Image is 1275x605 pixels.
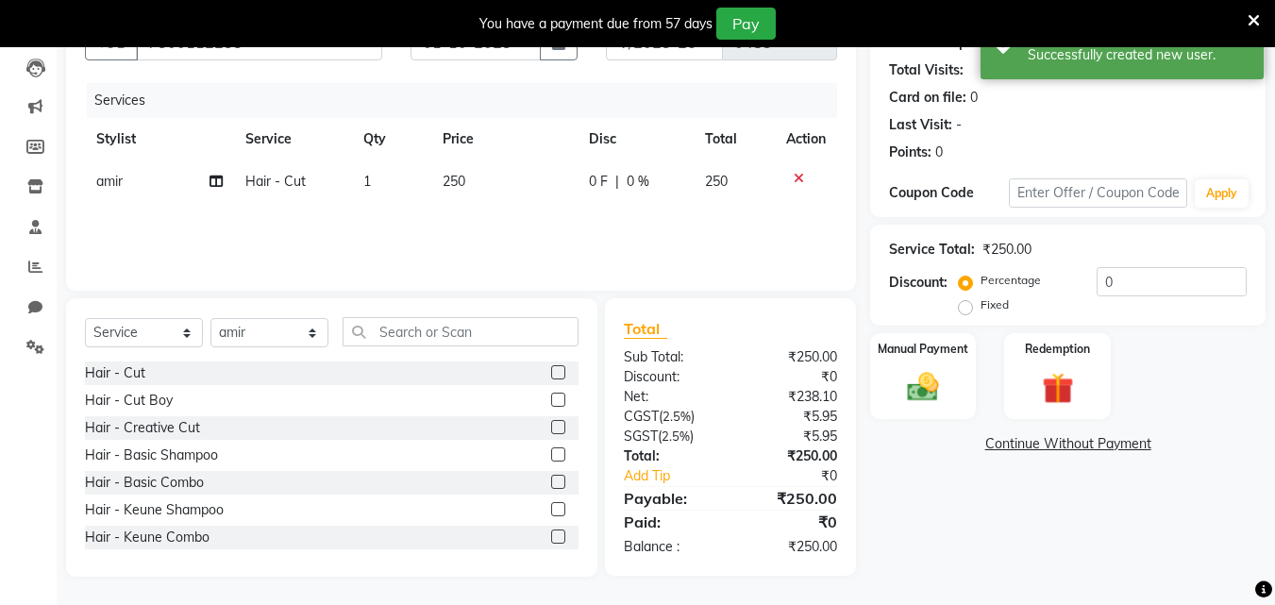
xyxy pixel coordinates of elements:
[85,363,145,383] div: Hair - Cut
[85,528,210,547] div: Hair - Keune Combo
[610,466,750,486] a: Add Tip
[610,407,730,427] div: ( )
[624,428,658,445] span: SGST
[85,391,173,411] div: Hair - Cut Boy
[662,429,690,444] span: 2.5%
[234,118,353,160] th: Service
[889,115,952,135] div: Last Visit:
[615,172,619,192] span: |
[443,173,465,190] span: 250
[730,446,851,466] div: ₹250.00
[610,446,730,466] div: Total:
[589,172,608,192] span: 0 F
[343,317,579,346] input: Search or Scan
[352,118,431,160] th: Qty
[245,173,306,190] span: Hair - Cut
[889,183,1008,203] div: Coupon Code
[730,487,851,510] div: ₹250.00
[1032,369,1083,408] img: _gift.svg
[610,347,730,367] div: Sub Total:
[694,118,776,160] th: Total
[889,240,975,260] div: Service Total:
[889,143,931,162] div: Points:
[730,427,851,446] div: ₹5.95
[1028,45,1250,65] div: Successfully created new user.
[1025,341,1090,358] label: Redemption
[982,240,1032,260] div: ₹250.00
[610,487,730,510] div: Payable:
[775,118,837,160] th: Action
[878,341,968,358] label: Manual Payment
[1195,179,1249,208] button: Apply
[730,537,851,557] div: ₹250.00
[610,511,730,533] div: Paid:
[705,173,728,190] span: 250
[730,367,851,387] div: ₹0
[889,273,948,293] div: Discount:
[663,409,691,424] span: 2.5%
[874,434,1262,454] a: Continue Without Payment
[96,173,123,190] span: amir
[610,427,730,446] div: ( )
[479,14,713,34] div: You have a payment due from 57 days
[935,143,943,162] div: 0
[610,537,730,557] div: Balance :
[889,88,966,108] div: Card on file:
[610,387,730,407] div: Net:
[610,367,730,387] div: Discount:
[627,172,649,192] span: 0 %
[85,445,218,465] div: Hair - Basic Shampoo
[889,60,964,80] div: Total Visits:
[363,173,371,190] span: 1
[970,88,978,108] div: 0
[431,118,578,160] th: Price
[1009,178,1187,208] input: Enter Offer / Coupon Code
[730,387,851,407] div: ₹238.10
[578,118,694,160] th: Disc
[981,272,1041,289] label: Percentage
[624,408,659,425] span: CGST
[716,8,776,40] button: Pay
[956,115,962,135] div: -
[981,296,1009,313] label: Fixed
[898,369,948,405] img: _cash.svg
[87,83,851,118] div: Services
[624,319,667,339] span: Total
[730,511,851,533] div: ₹0
[751,466,852,486] div: ₹0
[85,118,234,160] th: Stylist
[85,500,224,520] div: Hair - Keune Shampoo
[730,407,851,427] div: ₹5.95
[730,347,851,367] div: ₹250.00
[85,418,200,438] div: Hair - Creative Cut
[85,473,204,493] div: Hair - Basic Combo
